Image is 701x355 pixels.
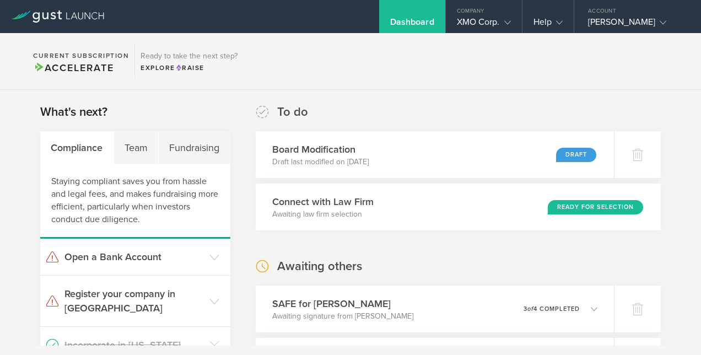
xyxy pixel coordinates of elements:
[175,64,204,72] span: Raise
[390,17,434,33] div: Dashboard
[134,44,243,78] div: Ready to take the next step?ExploreRaise
[272,297,413,311] h3: SAFE for [PERSON_NAME]
[457,17,511,33] div: XMO Corp.
[272,142,369,157] h3: Board Modification
[272,209,374,220] p: Awaiting law firm selection
[533,17,563,33] div: Help
[272,195,374,209] h3: Connect with Law Firm
[40,164,230,239] div: Staying compliant saves you from hassle and legal fees, and makes fundraising more efficient, par...
[256,184,661,230] div: Connect with Law FirmAwaiting law firm selectionReady for Selection
[588,17,682,33] div: [PERSON_NAME]
[527,305,533,313] em: of
[272,311,413,322] p: Awaiting signature from [PERSON_NAME]
[40,131,114,164] div: Compliance
[272,157,369,168] p: Draft last modified on [DATE]
[159,131,230,164] div: Fundraising
[114,131,159,164] div: Team
[64,250,204,264] h3: Open a Bank Account
[277,104,308,120] h2: To do
[141,63,238,73] div: Explore
[141,52,238,60] h3: Ready to take the next step?
[64,287,204,315] h3: Register your company in [GEOGRAPHIC_DATA]
[40,104,107,120] h2: What's next?
[33,52,129,59] h2: Current Subscription
[256,131,614,178] div: Board ModificationDraft last modified on [DATE]Draft
[33,62,114,74] span: Accelerate
[548,200,643,214] div: Ready for Selection
[64,338,204,352] h3: Incorporate in [US_STATE]
[556,148,596,162] div: Draft
[277,259,362,275] h2: Awaiting others
[524,306,580,312] p: 3 4 completed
